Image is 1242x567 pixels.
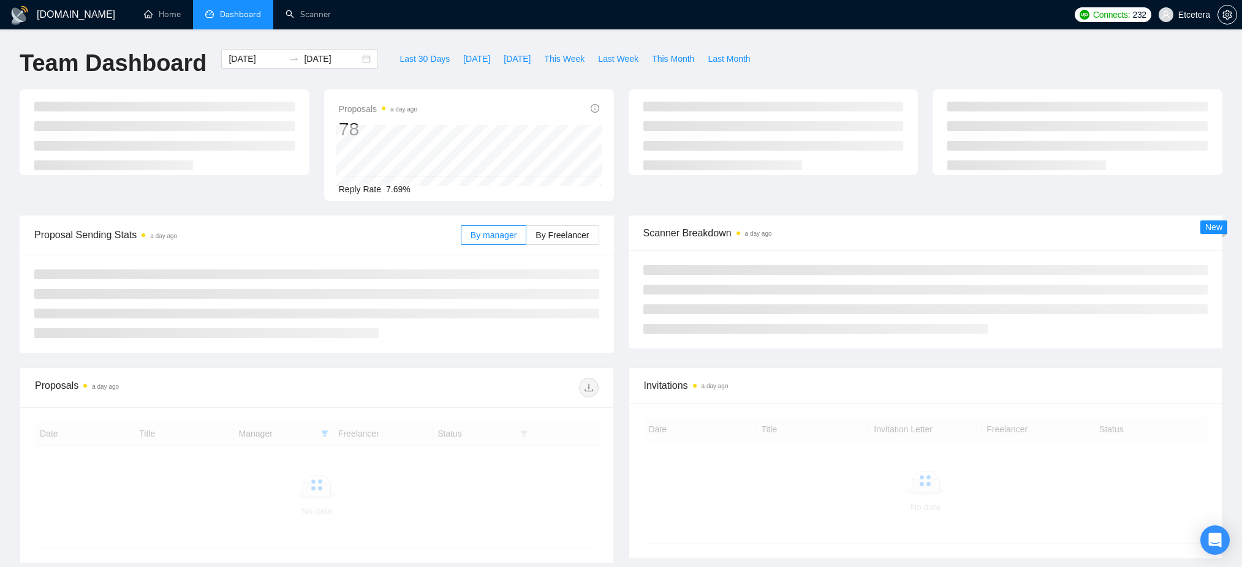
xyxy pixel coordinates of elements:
[1080,10,1089,20] img: upwork-logo.png
[701,49,757,69] button: Last Month
[497,49,537,69] button: [DATE]
[35,378,317,397] div: Proposals
[644,378,1208,393] span: Invitations
[339,118,417,141] div: 78
[289,54,299,64] span: to
[399,52,450,66] span: Last 30 Days
[229,52,284,66] input: Start date
[34,227,461,242] span: Proposal Sending Stats
[220,9,261,20] span: Dashboard
[463,52,490,66] span: [DATE]
[537,49,591,69] button: This Week
[598,52,638,66] span: Last Week
[289,54,299,64] span: swap-right
[1218,10,1236,20] span: setting
[1162,10,1170,19] span: user
[702,383,729,389] time: a day ago
[536,230,589,240] span: By Freelancer
[1200,525,1230,555] div: Open Intercom Messenger
[1132,8,1146,21] span: 232
[205,10,214,18] span: dashboard
[144,9,181,20] a: homeHome
[645,49,701,69] button: This Month
[471,230,517,240] span: By manager
[652,52,694,66] span: This Month
[1217,5,1237,24] button: setting
[390,106,417,113] time: a day ago
[92,383,119,390] time: a day ago
[286,9,331,20] a: searchScanner
[643,225,1208,241] span: Scanner Breakdown
[1205,222,1222,232] span: New
[544,52,585,66] span: This Week
[504,52,531,66] span: [DATE]
[339,102,417,116] span: Proposals
[20,49,206,78] h1: Team Dashboard
[745,230,772,237] time: a day ago
[339,184,381,194] span: Reply Rate
[150,233,177,239] time: a day ago
[1093,8,1130,21] span: Connects:
[708,52,750,66] span: Last Month
[393,49,456,69] button: Last 30 Days
[386,184,411,194] span: 7.69%
[591,104,599,113] span: info-circle
[591,49,645,69] button: Last Week
[304,52,360,66] input: End date
[10,6,29,25] img: logo
[456,49,497,69] button: [DATE]
[1217,10,1237,20] a: setting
